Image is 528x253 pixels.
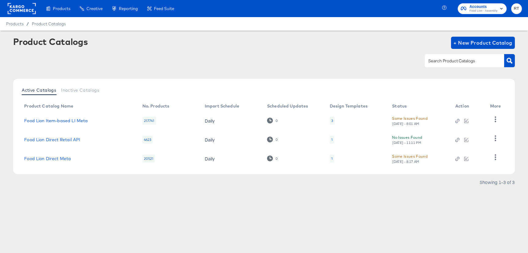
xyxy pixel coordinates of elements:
[24,137,80,142] a: Food Lion Direct Retail API
[24,156,71,161] a: Food Lion Direct Meta
[330,104,368,108] div: Design Templates
[24,118,88,123] a: Food Lion Item-based LI Meta
[458,3,507,14] button: AccountsFood Lion - Assembly
[267,118,278,123] div: 0
[392,122,420,126] div: [DATE] - 8:01 AM
[142,136,153,144] div: 4623
[142,155,155,163] div: 20521
[451,37,515,49] button: + New Product Catalog
[469,9,497,13] span: Food Lion - Assembly
[479,180,515,184] div: Showing 1–3 of 3
[392,115,427,122] div: Some Issues Found
[119,6,138,11] span: Reporting
[275,119,278,123] div: 0
[267,156,278,161] div: 0
[142,104,170,108] div: No. Products
[200,111,262,130] td: Daily
[22,88,56,93] span: Active Catalogs
[514,5,519,12] span: RT
[330,136,334,144] div: 1
[392,159,420,164] div: [DATE] - 8:17 AM
[331,156,333,161] div: 1
[61,88,99,93] span: Inactive Catalogs
[53,6,70,11] span: Products
[200,130,262,149] td: Daily
[205,104,239,108] div: Import Schedule
[387,101,450,111] th: Status
[267,104,308,108] div: Scheduled Updates
[450,101,485,111] th: Action
[6,21,24,26] span: Products
[330,117,335,125] div: 3
[427,57,492,64] input: Search Product Catalogs
[32,21,66,26] a: Product Catalogs
[142,117,156,125] div: 217741
[453,38,512,47] span: + New Product Catalog
[275,156,278,161] div: 0
[511,3,522,14] button: RT
[469,4,497,10] span: Accounts
[24,21,32,26] span: /
[86,6,103,11] span: Creative
[275,137,278,142] div: 0
[392,153,427,164] button: Some Issues Found[DATE] - 8:17 AM
[331,118,333,123] div: 3
[24,104,73,108] div: Product Catalog Name
[330,155,334,163] div: 1
[392,115,427,126] button: Some Issues Found[DATE] - 8:01 AM
[13,37,88,46] div: Product Catalogs
[485,101,508,111] th: More
[200,149,262,168] td: Daily
[267,137,278,142] div: 0
[154,6,174,11] span: Feed Suite
[392,153,427,159] div: Some Issues Found
[331,137,333,142] div: 1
